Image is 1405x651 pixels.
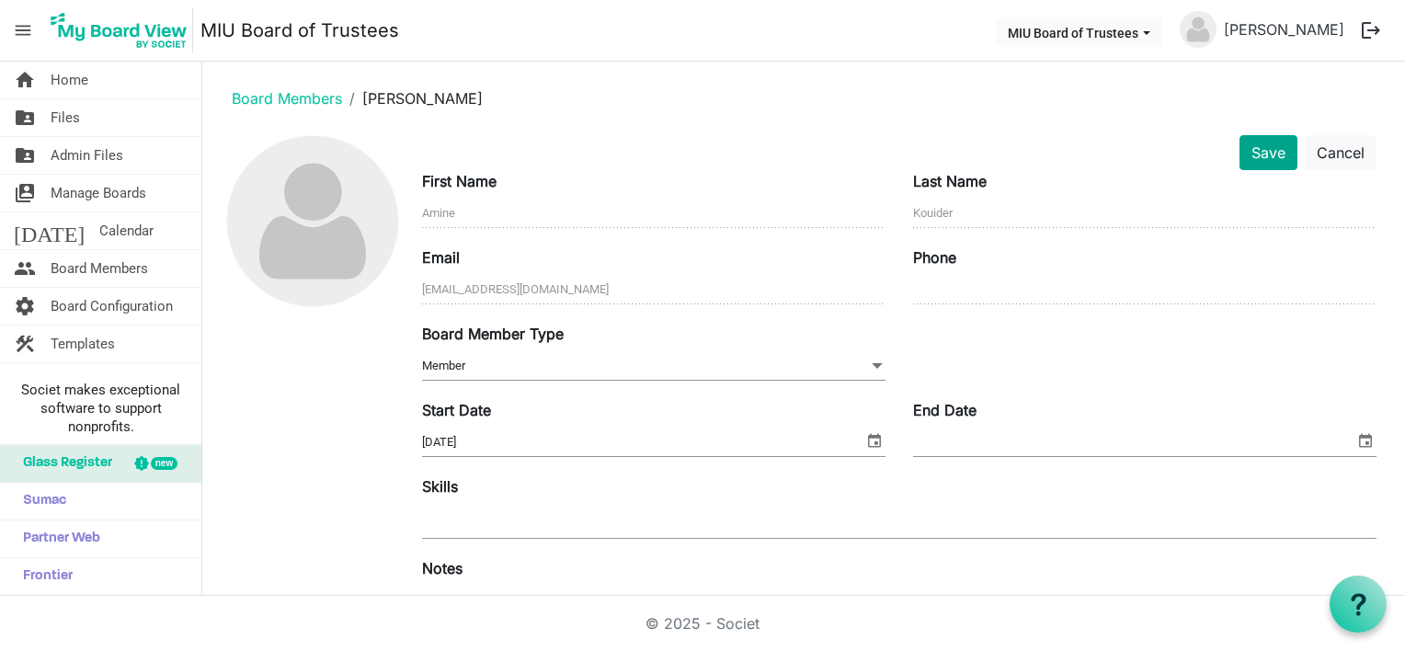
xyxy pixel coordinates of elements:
span: Board Members [51,250,148,287]
span: settings [14,288,36,325]
span: Files [51,99,80,136]
span: folder_shared [14,137,36,174]
label: End Date [913,399,977,421]
button: Save [1239,135,1297,170]
a: MIU Board of Trustees [200,12,399,49]
span: select [863,428,885,452]
span: menu [6,13,40,48]
label: Email [422,246,460,268]
span: Templates [51,325,115,362]
a: © 2025 - Societ [645,614,760,633]
label: Skills [422,475,458,497]
div: new [151,457,177,470]
a: [PERSON_NAME] [1217,11,1352,48]
span: home [14,62,36,98]
span: people [14,250,36,287]
a: My Board View Logo [45,7,200,53]
label: Notes [422,557,463,579]
span: Partner Web [14,520,100,557]
img: no-profile-picture.svg [1180,11,1217,48]
button: MIU Board of Trustees dropdownbutton [996,19,1162,45]
span: construction [14,325,36,362]
label: Phone [913,246,956,268]
a: Board Members [232,89,342,108]
img: My Board View Logo [45,7,193,53]
span: [DATE] [14,212,85,249]
label: First Name [422,170,497,192]
span: Calendar [99,212,154,249]
img: no-profile-picture.svg [227,136,397,306]
label: Board Member Type [422,323,564,345]
span: Glass Register [14,445,112,482]
label: Start Date [422,399,491,421]
span: Sumac [14,483,66,520]
span: Home [51,62,88,98]
span: select [1354,428,1376,452]
span: switch_account [14,175,36,211]
span: Frontier [14,558,73,595]
li: [PERSON_NAME] [342,87,483,109]
label: Last Name [913,170,987,192]
span: Admin Files [51,137,123,174]
button: logout [1352,11,1390,50]
span: Societ makes exceptional software to support nonprofits. [8,381,193,436]
span: folder_shared [14,99,36,136]
button: Cancel [1305,135,1376,170]
span: Manage Boards [51,175,146,211]
span: Board Configuration [51,288,173,325]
